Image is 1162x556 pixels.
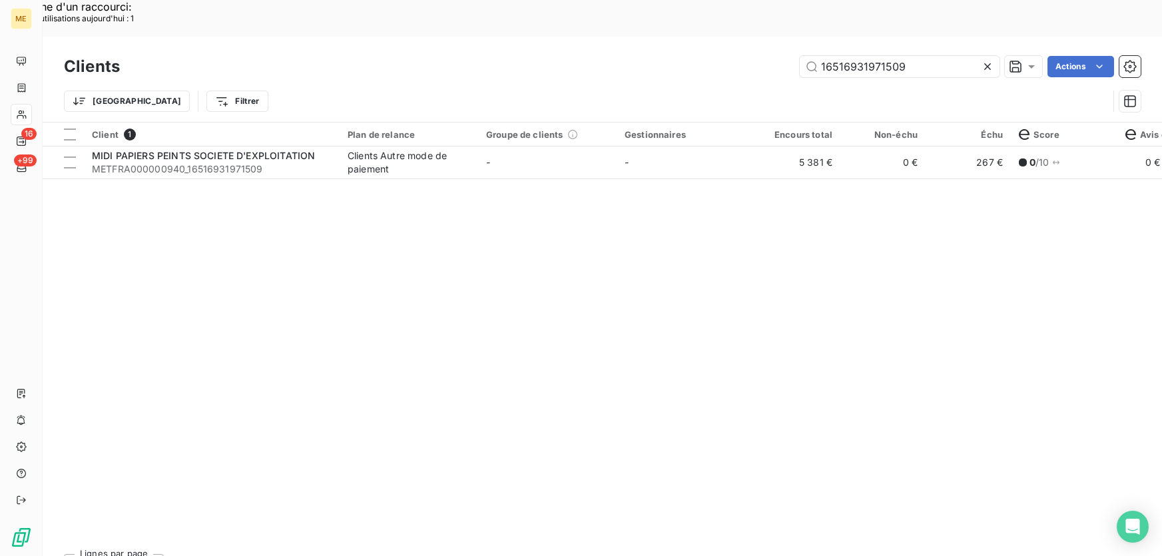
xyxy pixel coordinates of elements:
div: Gestionnaires [625,129,747,140]
div: Échu [934,129,1003,140]
td: 0 € [840,146,926,178]
a: 16 [11,131,31,152]
input: Rechercher [800,56,1000,77]
span: +99 [14,154,37,166]
button: Filtrer [206,91,268,112]
span: Client [92,129,119,140]
div: Non-échu [848,129,918,140]
h3: Clients [64,55,120,79]
span: METFRA000000940_16516931971509 [92,162,332,176]
td: 5 381 € [755,146,840,178]
td: 267 € [926,146,1011,178]
div: Encours total [763,129,832,140]
span: 0 € [1145,156,1160,169]
span: / 10 [1029,156,1049,169]
span: - [625,156,629,168]
button: [GEOGRAPHIC_DATA] [64,91,190,112]
img: Logo LeanPay [11,527,32,548]
a: +99 [11,157,31,178]
div: Clients Autre mode de paiement [348,149,470,176]
span: Score [1019,129,1059,140]
div: Open Intercom Messenger [1117,511,1149,543]
span: Groupe de clients [486,129,563,140]
span: MIDI PAPIERS PEINTS SOCIETE D'EXPLOITATION [92,150,315,161]
span: - [486,156,490,168]
button: Actions [1047,56,1114,77]
span: 16 [21,128,37,140]
div: Plan de relance [348,129,470,140]
span: 0 [1029,156,1035,168]
span: 1 [124,129,136,140]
